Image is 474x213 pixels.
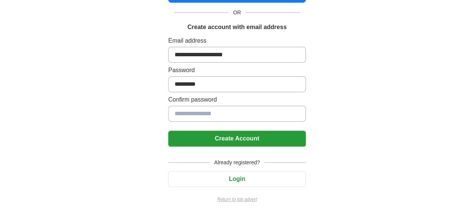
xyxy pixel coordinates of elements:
button: Create Account [168,131,306,147]
span: Already registered? [210,159,264,167]
h1: Create account with email address [187,23,287,32]
label: Password [168,66,306,75]
a: Return to job advert [168,196,306,203]
button: Login [168,171,306,187]
label: Email address [168,36,306,45]
label: Confirm password [168,95,306,104]
a: Login [168,176,306,182]
span: OR [229,9,245,17]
